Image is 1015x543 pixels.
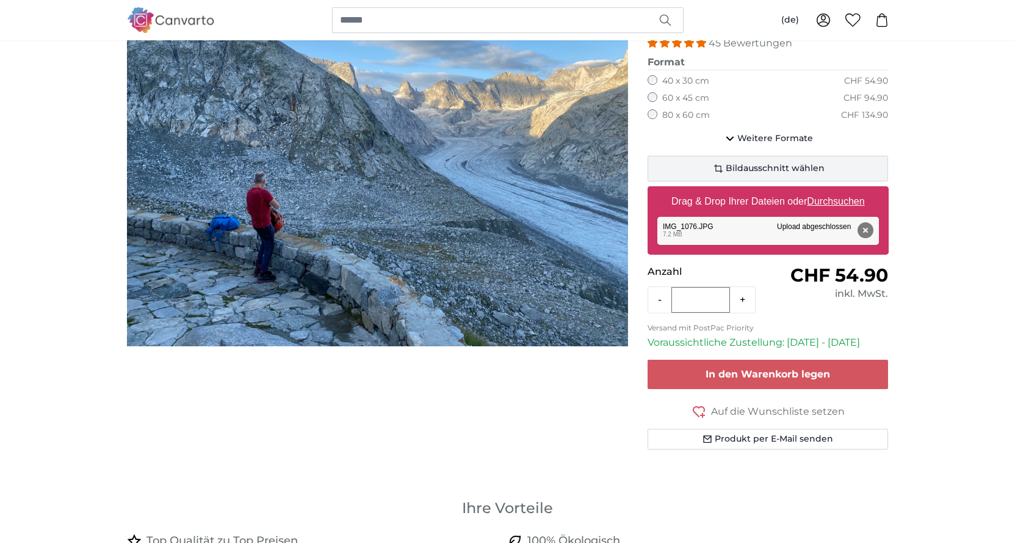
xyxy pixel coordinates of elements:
[666,189,870,214] label: Drag & Drop Ihrer Dateien oder
[662,92,709,104] label: 60 x 45 cm
[648,264,768,279] p: Anzahl
[768,286,888,301] div: inkl. MwSt.
[807,196,864,206] u: Durchsuchen
[648,335,889,350] p: Voraussichtliche Zustellung: [DATE] - [DATE]
[662,109,710,122] label: 80 x 60 cm
[648,288,671,312] button: -
[771,9,809,31] button: (de)
[730,288,755,312] button: +
[841,109,888,122] div: CHF 134.90
[790,264,888,286] span: CHF 54.90
[648,156,889,181] button: Bildausschnitt wählen
[648,404,889,419] button: Auf die Wunschliste setzen
[711,404,845,419] span: Auf die Wunschliste setzen
[648,429,889,450] button: Produkt per E-Mail senden
[648,55,889,70] legend: Format
[706,368,830,380] span: In den Warenkorb legen
[844,75,888,87] div: CHF 54.90
[843,92,888,104] div: CHF 94.90
[127,7,215,32] img: Canvarto
[648,360,889,389] button: In den Warenkorb legen
[726,162,825,175] span: Bildausschnitt wählen
[127,498,889,518] h3: Ihre Vorteile
[662,75,709,87] label: 40 x 30 cm
[648,37,709,49] span: 4.93 stars
[709,37,792,49] span: 45 Bewertungen
[648,126,889,151] button: Weitere Formate
[648,323,889,333] p: Versand mit PostPac Priority
[737,133,813,145] span: Weitere Formate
